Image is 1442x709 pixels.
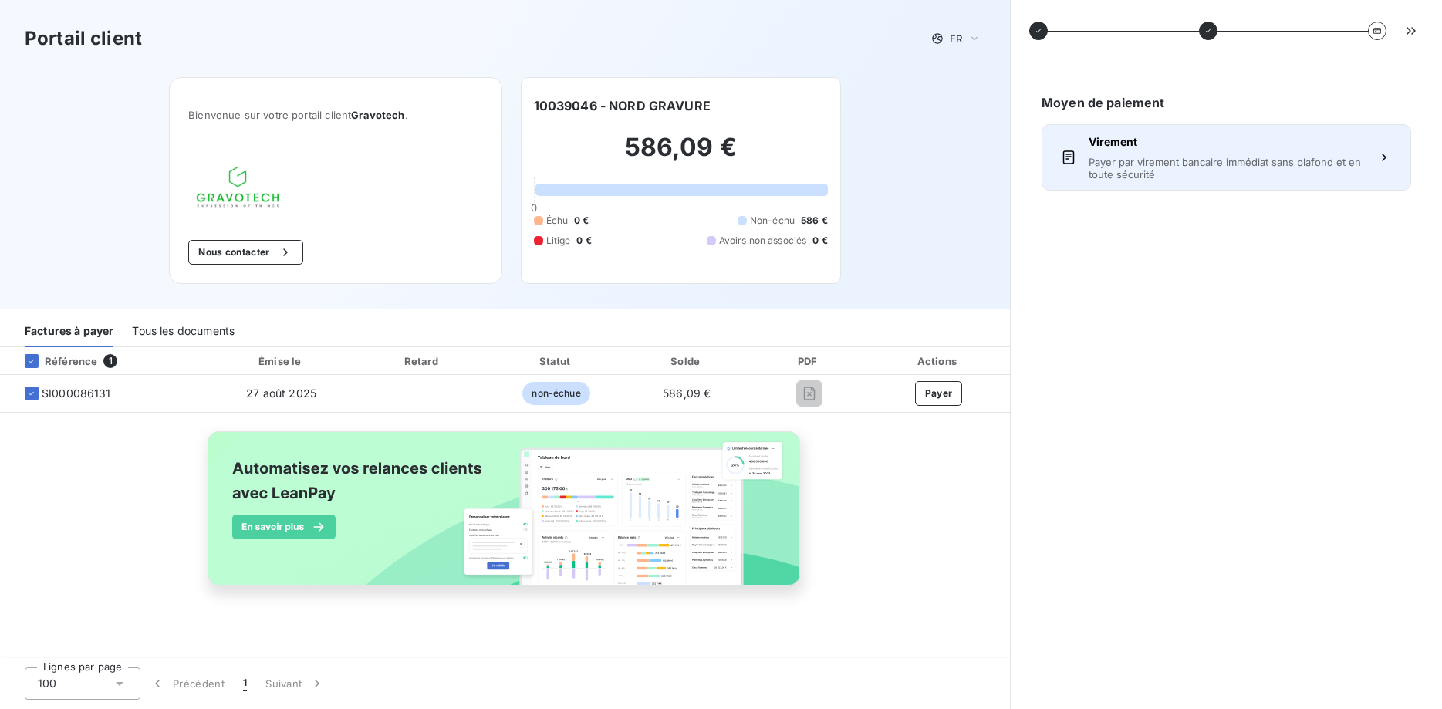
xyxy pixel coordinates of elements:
[132,315,235,347] div: Tous les documents
[351,109,404,121] span: Gravotech
[246,387,316,400] span: 27 août 2025
[546,214,569,228] span: Échu
[546,234,571,248] span: Litige
[12,354,97,368] div: Référence
[534,96,711,115] h6: 10039046 - NORD GRAVURE
[574,214,589,228] span: 0 €
[188,158,287,215] img: Company logo
[870,353,1007,369] div: Actions
[42,386,111,401] span: SI000086131
[1042,93,1411,112] h6: Moyen de paiement
[531,201,537,214] span: 0
[576,234,591,248] span: 0 €
[719,234,807,248] span: Avoirs non associés
[188,109,482,121] span: Bienvenue sur votre portail client .
[522,382,589,405] span: non-échue
[25,315,113,347] div: Factures à payer
[950,32,962,45] span: FR
[534,132,828,178] h2: 586,09 €
[358,353,487,369] div: Retard
[663,387,711,400] span: 586,09 €
[750,214,795,228] span: Non-échu
[140,667,234,700] button: Précédent
[256,667,334,700] button: Suivant
[38,676,56,691] span: 100
[812,234,827,248] span: 0 €
[211,353,352,369] div: Émise le
[1089,156,1364,181] span: Payer par virement bancaire immédiat sans plafond et en toute sécurité
[103,354,117,368] span: 1
[25,25,142,52] h3: Portail client
[626,353,748,369] div: Solde
[801,214,828,228] span: 586 €
[915,381,963,406] button: Payer
[234,667,256,700] button: 1
[755,353,864,369] div: PDF
[243,676,247,691] span: 1
[1089,134,1364,150] span: Virement
[188,240,302,265] button: Nous contacter
[194,422,817,612] img: banner
[493,353,619,369] div: Statut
